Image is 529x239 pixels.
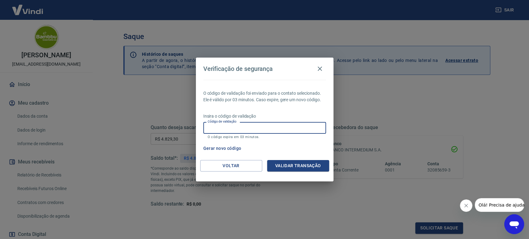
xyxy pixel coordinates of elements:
[267,160,329,172] button: Validar transação
[475,198,524,212] iframe: Mensagem da empresa
[208,119,236,124] label: Código de validação
[4,4,52,9] span: Olá! Precisa de ajuda?
[201,143,244,154] button: Gerar novo código
[504,214,524,234] iframe: Botão para abrir a janela de mensagens
[460,199,472,212] iframe: Fechar mensagem
[203,113,326,119] p: Insira o código de validação
[203,65,273,72] h4: Verificação de segurança
[203,90,326,103] p: O código de validação foi enviado para o contato selecionado. Ele é válido por 03 minutos. Caso e...
[200,160,262,172] button: Voltar
[208,135,322,139] p: O código expira em 03 minutos.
